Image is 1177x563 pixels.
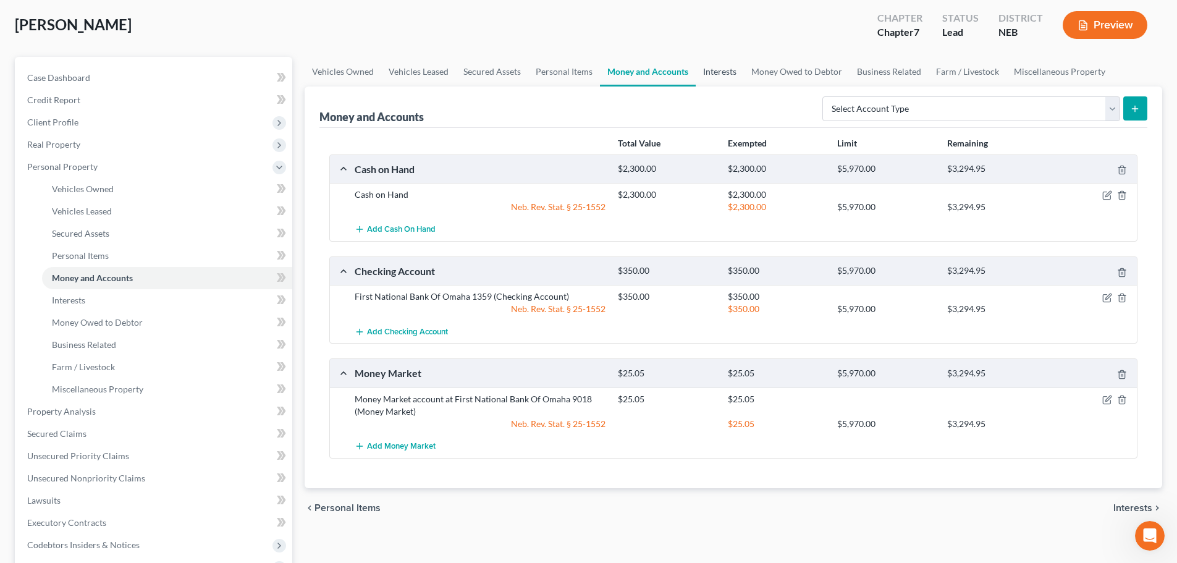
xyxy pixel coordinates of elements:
[947,138,988,148] strong: Remaining
[52,228,109,239] span: Secured Assets
[212,400,232,420] button: Send a message…
[17,489,292,512] a: Lawsuits
[367,225,436,235] span: Add Cash on Hand
[27,72,90,83] span: Case Dashboard
[877,11,922,25] div: Chapter
[998,25,1043,40] div: NEB
[722,188,831,201] div: $2,300.00
[20,229,117,237] div: [PERSON_NAME] • 2h ago
[19,405,29,415] button: Emoji picker
[27,428,86,439] span: Secured Claims
[27,95,80,105] span: Credit Report
[831,163,940,175] div: $5,970.00
[612,163,721,175] div: $2,300.00
[27,139,80,150] span: Real Property
[39,405,49,415] button: Gif picker
[612,368,721,379] div: $25.05
[941,201,1050,213] div: $3,294.95
[696,57,744,87] a: Interests
[10,97,237,254] div: Katie says…
[52,317,143,328] span: Money Owed to Debtor
[941,418,1050,430] div: $3,294.95
[11,379,237,400] textarea: Message…
[42,245,292,267] a: Personal Items
[17,512,292,534] a: Executory Contracts
[722,303,831,315] div: $350.00
[367,441,436,451] span: Add Money Market
[941,163,1050,175] div: $3,294.95
[10,97,203,227] div: 🚨ATTN: [GEOGRAPHIC_DATA] of [US_STATE]The court has added a new Credit Counseling Field that we n...
[942,25,979,40] div: Lead
[1152,503,1162,513] i: chevron_right
[27,406,96,417] span: Property Analysis
[355,218,436,241] button: Add Cash on Hand
[998,11,1043,25] div: District
[17,89,292,111] a: Credit Report
[348,303,612,315] div: Neb. Rev. Stat. § 25-1552
[831,368,940,379] div: $5,970.00
[17,467,292,489] a: Unsecured Nonpriority Claims
[381,57,456,87] a: Vehicles Leased
[942,11,979,25] div: Status
[42,200,292,222] a: Vehicles Leased
[27,495,61,506] span: Lawsuits
[52,384,143,394] span: Miscellaneous Property
[314,503,381,513] span: Personal Items
[348,201,612,213] div: Neb. Rev. Stat. § 25-1552
[52,184,114,194] span: Vehicles Owned
[78,405,88,415] button: Start recording
[941,368,1050,379] div: $3,294.95
[722,290,831,303] div: $350.00
[914,26,919,38] span: 7
[618,138,660,148] strong: Total Value
[831,265,940,277] div: $5,970.00
[17,400,292,423] a: Property Analysis
[728,138,767,148] strong: Exempted
[831,201,940,213] div: $5,970.00
[744,57,850,87] a: Money Owed to Debtor
[193,5,217,28] button: Home
[941,303,1050,315] div: $3,294.95
[27,161,98,172] span: Personal Property
[52,206,112,216] span: Vehicles Leased
[722,163,831,175] div: $2,300.00
[612,290,721,303] div: $350.00
[612,393,721,405] div: $25.05
[456,57,528,87] a: Secured Assets
[42,222,292,245] a: Secured Assets
[722,418,831,430] div: $25.05
[27,517,106,528] span: Executory Contracts
[42,311,292,334] a: Money Owed to Debtor
[612,188,721,201] div: $2,300.00
[305,57,381,87] a: Vehicles Owned
[1113,503,1162,513] button: Interests chevron_right
[1006,57,1113,87] a: Miscellaneous Property
[612,265,721,277] div: $350.00
[367,327,448,337] span: Add Checking Account
[348,393,612,418] div: Money Market account at First National Bank Of Omaha 9018 (Money Market)
[52,273,133,283] span: Money and Accounts
[722,393,831,405] div: $25.05
[27,117,78,127] span: Client Profile
[850,57,929,87] a: Business Related
[941,265,1050,277] div: $3,294.95
[831,418,940,430] div: $5,970.00
[42,378,292,400] a: Miscellaneous Property
[42,356,292,378] a: Farm / Livestock
[27,473,145,483] span: Unsecured Nonpriority Claims
[42,334,292,356] a: Business Related
[35,7,55,27] img: Profile image for Katie
[722,265,831,277] div: $350.00
[355,320,448,343] button: Add Checking Account
[348,163,612,176] div: Cash on Hand
[355,435,436,458] button: Add Money Market
[722,201,831,213] div: $2,300.00
[20,105,176,127] b: 🚨ATTN: [GEOGRAPHIC_DATA] of [US_STATE]
[42,289,292,311] a: Interests
[1113,503,1152,513] span: Interests
[15,15,132,33] span: [PERSON_NAME]
[348,418,612,430] div: Neb. Rev. Stat. § 25-1552
[60,15,115,28] p: Active 3h ago
[305,503,314,513] i: chevron_left
[17,423,292,445] a: Secured Claims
